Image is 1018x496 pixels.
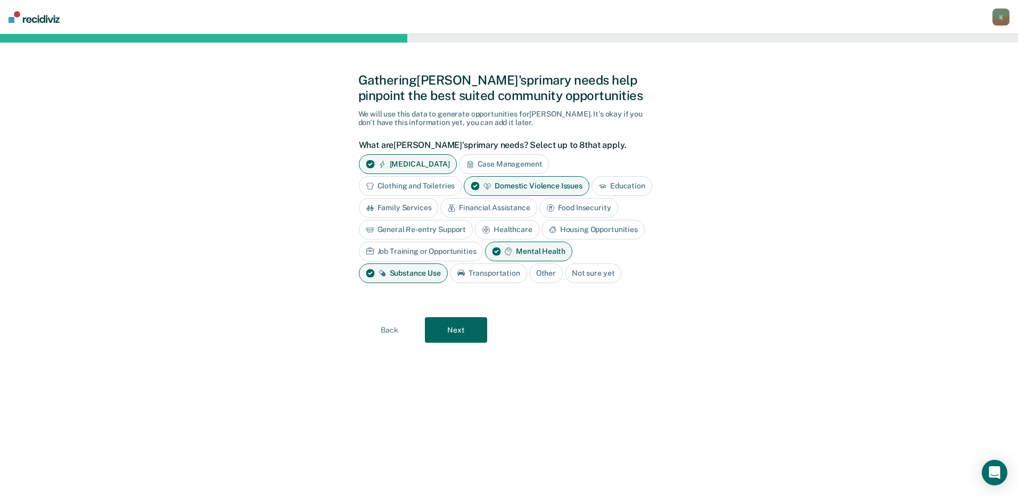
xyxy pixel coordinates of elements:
[358,317,421,343] button: Back
[485,242,572,261] div: Mental Health
[359,220,473,239] div: General Re-entry Support
[425,317,487,343] button: Next
[359,176,462,196] div: Clothing and Toiletries
[541,220,645,239] div: Housing Opportunities
[539,198,618,218] div: Food Insecurity
[9,11,60,23] img: Recidiviz
[475,220,539,239] div: Healthcare
[992,9,1009,26] div: I (
[359,242,483,261] div: Job Training or Opportunities
[358,110,660,128] div: We will use this data to generate opportunities for [PERSON_NAME] . It's okay if you don't have t...
[359,198,439,218] div: Family Services
[358,72,660,103] div: Gathering [PERSON_NAME]'s primary needs help pinpoint the best suited community opportunities
[359,263,448,283] div: Substance Use
[992,9,1009,26] button: I(
[359,154,457,174] div: [MEDICAL_DATA]
[464,176,589,196] div: Domestic Violence Issues
[982,460,1007,485] div: Open Intercom Messenger
[592,176,652,196] div: Education
[450,263,527,283] div: Transportation
[529,263,563,283] div: Other
[440,198,537,218] div: Financial Assistance
[565,263,621,283] div: Not sure yet
[359,140,654,150] label: What are [PERSON_NAME]'s primary needs? Select up to 8 that apply.
[459,154,549,174] div: Case Management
